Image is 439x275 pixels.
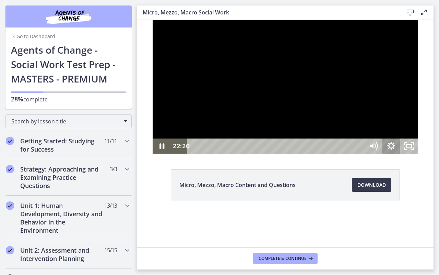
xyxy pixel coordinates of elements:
[20,201,104,234] h2: Unit 1: Human Development, Diversity and Behavior in the Environment
[11,33,55,40] a: Go to Dashboard
[253,253,318,264] button: Complete & continue
[143,8,392,16] h3: Micro, Mezzo, Macro Social Work
[104,137,117,145] span: 11 / 11
[6,246,14,254] i: Completed
[20,137,104,153] h2: Getting Started: Studying for Success
[179,181,296,189] span: Micro, Mezzo, Macro Content and Questions
[6,201,14,210] i: Completed
[11,95,23,103] span: 28%
[27,8,110,25] img: Agents of Change
[11,43,126,86] h1: Agents of Change - Social Work Test Prep - MASTERS - PREMIUM
[227,119,245,134] button: Mute
[6,165,14,173] i: Completed
[20,246,104,263] h2: Unit 2: Assessment and Intervention Planning
[245,119,263,134] button: Show settings menu
[20,165,104,190] h2: Strategy: Approaching and Examining Practice Questions
[11,95,126,103] p: complete
[104,201,117,210] span: 13 / 13
[352,178,391,192] a: Download
[6,137,14,145] i: Completed
[137,20,434,154] iframe: Video Lesson
[259,256,307,261] span: Complete & continue
[5,114,132,128] div: Search by lesson title
[11,118,120,125] span: Search by lesson title
[357,181,386,189] span: Download
[110,165,117,173] span: 3 / 3
[104,246,117,254] span: 15 / 15
[263,119,281,134] button: Unfullscreen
